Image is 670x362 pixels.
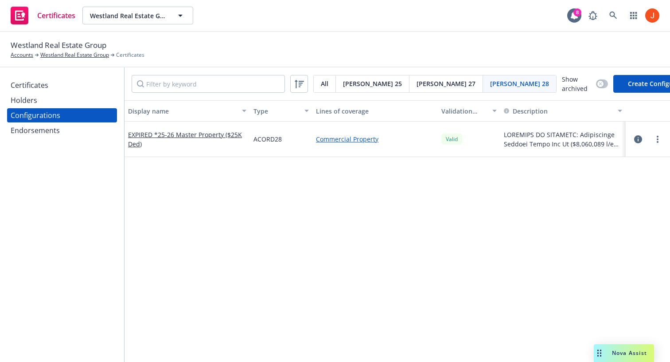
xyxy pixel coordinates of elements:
[441,106,487,116] div: Validation status
[11,93,37,107] div: Holders
[584,7,602,24] a: Report a Bug
[116,51,144,59] span: Certificates
[11,108,60,122] div: Configurations
[40,51,109,59] a: Westland Real Estate Group
[316,134,434,144] a: Commercial Property
[11,78,48,92] div: Certificates
[417,79,475,88] span: [PERSON_NAME] 27
[250,100,312,122] button: Type
[128,106,237,116] div: Display name
[312,100,438,122] button: Lines of coverage
[441,134,462,145] div: Valid
[11,51,33,59] a: Accounts
[573,8,581,16] div: 8
[125,100,250,122] button: Display name
[90,11,167,20] span: Westland Real Estate Group
[37,12,75,19] span: Certificates
[625,7,643,24] a: Switch app
[438,100,500,122] button: Validation status
[250,122,312,157] div: ACORD28
[7,93,117,107] a: Holders
[7,123,117,138] a: Endorsements
[321,79,328,88] span: All
[612,349,647,357] span: Nova Assist
[82,7,193,24] button: Westland Real Estate Group
[562,75,592,93] span: Show archived
[604,7,622,24] a: Search
[316,106,434,116] div: Lines of coverage
[504,106,548,116] button: Description
[7,78,117,92] a: Certificates
[7,3,79,28] a: Certificates
[504,106,612,116] div: Toggle SortBy
[7,108,117,122] a: Configurations
[652,134,663,145] a: more
[594,344,654,362] button: Nova Assist
[490,79,549,88] span: [PERSON_NAME] 28
[645,8,659,23] img: photo
[594,344,605,362] div: Drag to move
[253,106,299,116] div: Type
[132,75,285,93] input: Filter by keyword
[504,130,622,149] button: LOREMIPS DO SITAMETC: Adipiscinge Seddoei Tempo Inc Ut ($8,060,089 l/e $3,853,339 Dolorem) - ALIQ...
[11,39,106,51] span: Westland Real Estate Group
[128,130,246,149] a: EXPIRED *25-26 Master Property ($25K Ded)
[11,123,60,138] div: Endorsements
[343,79,402,88] span: [PERSON_NAME] 25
